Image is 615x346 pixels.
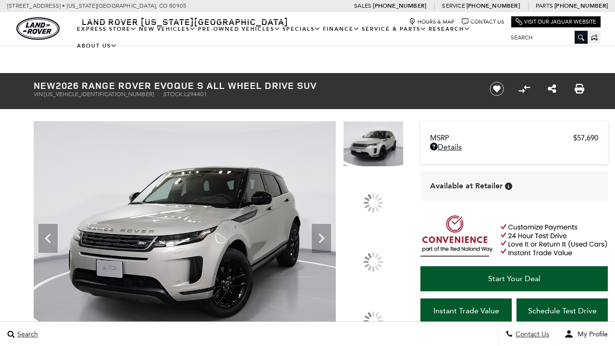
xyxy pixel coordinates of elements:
a: MSRP $57,690 [430,134,598,142]
button: Compare vehicle [517,82,531,96]
span: Parts [536,2,553,9]
div: Vehicle is in stock and ready for immediate delivery. Due to demand, availability is subject to c... [505,183,512,190]
span: $57,690 [573,134,598,142]
span: Start Your Deal [488,274,541,283]
span: Sales [354,2,371,9]
span: [US_VEHICLE_IDENTIFICATION_NUMBER] [44,91,154,98]
a: Visit Our Jaguar Website [516,18,596,25]
a: New Vehicles [138,21,197,37]
img: New 2026 Seoul Pearl Silver LAND ROVER S image 1 [343,121,404,167]
a: Pre-Owned Vehicles [197,21,282,37]
a: Share this New 2026 Range Rover Evoque S All Wheel Drive SUV [548,83,556,95]
button: Save vehicle [486,81,507,97]
a: Land Rover [US_STATE][GEOGRAPHIC_DATA] [76,16,294,27]
span: Schedule Test Drive [528,306,597,315]
a: Instant Trade Value [420,298,512,323]
a: Schedule Test Drive [517,298,608,323]
a: About Us [76,37,118,54]
span: Search [15,330,38,338]
span: Available at Retailer [430,181,503,191]
a: Details [430,142,598,151]
span: Stock: [163,91,184,98]
button: user-profile-menu [557,322,615,346]
a: Hours & Map [409,18,455,25]
span: MSRP [430,134,573,142]
a: Print this New 2026 Range Rover Evoque S All Wheel Drive SUV [575,83,584,95]
a: Start Your Deal [420,266,608,291]
h1: 2026 Range Rover Evoque S All Wheel Drive SUV [34,80,473,91]
span: Land Rover [US_STATE][GEOGRAPHIC_DATA] [82,16,288,27]
a: land-rover [16,17,60,40]
a: Contact Us [462,18,504,25]
a: [PHONE_NUMBER] [373,2,426,10]
a: [PHONE_NUMBER] [554,2,608,10]
span: L294401 [184,91,207,98]
img: Land Rover [16,17,60,40]
span: Instant Trade Value [433,306,499,315]
strong: New [34,79,56,92]
a: Specials [282,21,322,37]
a: Finance [322,21,361,37]
a: [PHONE_NUMBER] [467,2,520,10]
span: VIN: [34,91,44,98]
input: Search [504,32,588,43]
a: EXPRESS STORE [76,21,138,37]
a: Service & Parts [361,21,428,37]
a: Research [428,21,471,37]
span: Contact Us [513,330,549,338]
span: Service [442,2,465,9]
a: [STREET_ADDRESS] • [US_STATE][GEOGRAPHIC_DATA], CO 80905 [7,2,186,9]
span: My Profile [574,330,608,338]
nav: Main Navigation [76,21,504,54]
